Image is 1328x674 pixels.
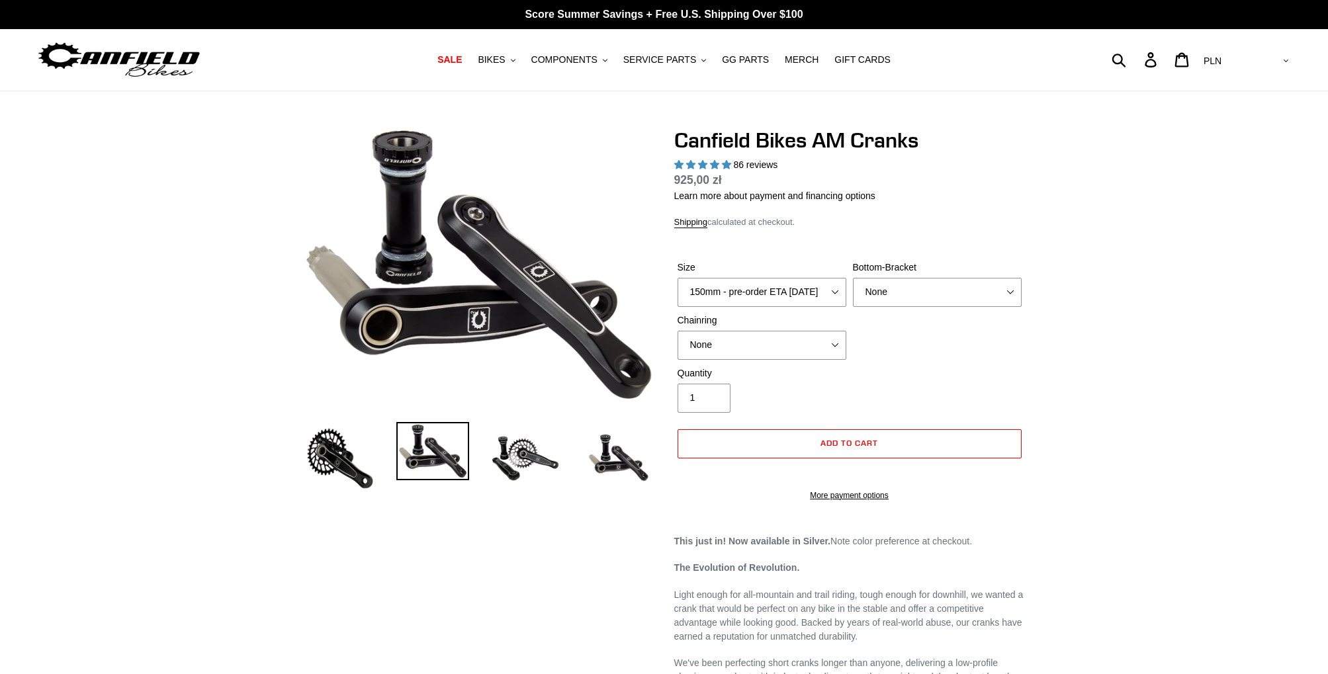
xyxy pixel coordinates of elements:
img: Load image into Gallery viewer, CANFIELD-AM_DH-CRANKS [582,422,654,495]
img: Canfield Bikes [36,39,202,81]
span: 86 reviews [733,159,777,170]
strong: This just in! Now available in Silver. [674,536,831,546]
span: BIKES [478,54,505,65]
span: Add to cart [820,438,878,448]
label: Quantity [678,366,846,380]
input: Search [1119,45,1153,74]
a: Shipping [674,217,708,228]
strong: The Evolution of Revolution. [674,562,800,573]
h1: Canfield Bikes AM Cranks [674,128,1025,153]
a: GG PARTS [715,51,775,69]
div: calculated at checkout. [674,216,1025,229]
span: GIFT CARDS [834,54,891,65]
img: Load image into Gallery viewer, Canfield Bikes AM Cranks [489,422,562,495]
button: COMPONENTS [525,51,614,69]
span: SALE [437,54,462,65]
button: BIKES [471,51,521,69]
p: Note color preference at checkout. [674,534,1025,548]
span: GG PARTS [722,54,769,65]
p: Light enough for all-mountain and trail riding, tough enough for downhill, we wanted a crank that... [674,588,1025,644]
label: Bottom-Bracket [853,261,1022,274]
span: SERVICE PARTS [623,54,696,65]
span: 4.97 stars [674,159,734,170]
a: More payment options [678,489,1022,501]
label: Size [678,261,846,274]
a: GIFT CARDS [828,51,897,69]
a: MERCH [778,51,825,69]
button: SERVICE PARTS [617,51,713,69]
label: Chainring [678,314,846,327]
span: COMPONENTS [531,54,598,65]
img: Load image into Gallery viewer, Canfield Cranks [396,422,469,480]
span: 925,00 zł [674,173,722,187]
a: Learn more about payment and financing options [674,190,875,201]
a: SALE [431,51,468,69]
img: Load image into Gallery viewer, Canfield Bikes AM Cranks [304,422,376,495]
button: Add to cart [678,429,1022,458]
span: MERCH [785,54,819,65]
